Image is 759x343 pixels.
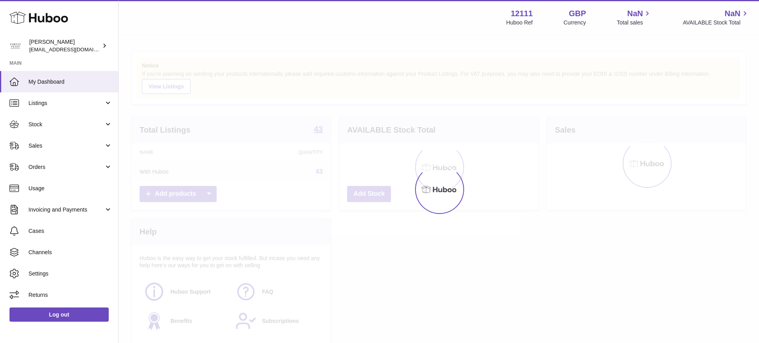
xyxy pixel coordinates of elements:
span: My Dashboard [28,78,112,86]
span: Returns [28,291,112,299]
span: Invoicing and Payments [28,206,104,214]
span: Total sales [617,19,652,26]
span: Sales [28,142,104,150]
div: Huboo Ref [506,19,533,26]
div: [PERSON_NAME] [29,38,100,53]
div: Currency [564,19,586,26]
span: Settings [28,270,112,277]
a: NaN AVAILABLE Stock Total [683,8,750,26]
span: AVAILABLE Stock Total [683,19,750,26]
img: bronaghc@forestfeast.com [9,40,21,52]
strong: 12111 [511,8,533,19]
a: NaN Total sales [617,8,652,26]
span: NaN [627,8,643,19]
span: Orders [28,163,104,171]
span: Usage [28,185,112,192]
span: Stock [28,121,104,128]
span: NaN [725,8,740,19]
span: Cases [28,227,112,235]
span: Channels [28,249,112,256]
span: Listings [28,99,104,107]
a: Log out [9,307,109,322]
strong: GBP [569,8,586,19]
span: [EMAIL_ADDRESS][DOMAIN_NAME] [29,46,116,52]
